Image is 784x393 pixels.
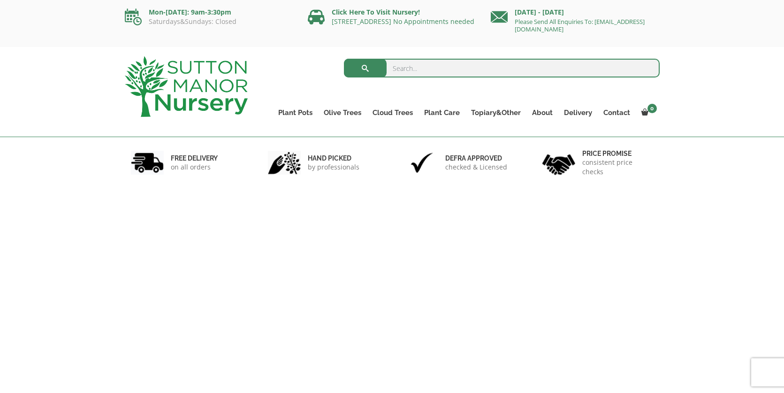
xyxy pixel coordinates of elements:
[526,106,558,119] a: About
[542,148,575,177] img: 4.jpg
[582,158,654,177] p: consistent price checks
[332,17,474,26] a: [STREET_ADDRESS] No Appointments needed
[515,17,645,33] a: Please Send All Enquiries To: [EMAIL_ADDRESS][DOMAIN_NAME]
[582,149,654,158] h6: Price promise
[332,8,420,16] a: Click Here To Visit Nursery!
[131,151,164,175] img: 1.jpg
[647,104,657,113] span: 0
[405,151,438,175] img: 3.jpg
[308,162,359,172] p: by professionals
[125,7,294,18] p: Mon-[DATE]: 9am-3:30pm
[419,106,465,119] a: Plant Care
[308,154,359,162] h6: hand picked
[171,154,218,162] h6: FREE DELIVERY
[491,7,660,18] p: [DATE] - [DATE]
[125,18,294,25] p: Saturdays&Sundays: Closed
[558,106,598,119] a: Delivery
[598,106,636,119] a: Contact
[344,59,660,77] input: Search...
[268,151,301,175] img: 2.jpg
[636,106,660,119] a: 0
[445,154,507,162] h6: Defra approved
[125,56,248,117] img: logo
[465,106,526,119] a: Topiary&Other
[171,162,218,172] p: on all orders
[273,106,318,119] a: Plant Pots
[318,106,367,119] a: Olive Trees
[445,162,507,172] p: checked & Licensed
[367,106,419,119] a: Cloud Trees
